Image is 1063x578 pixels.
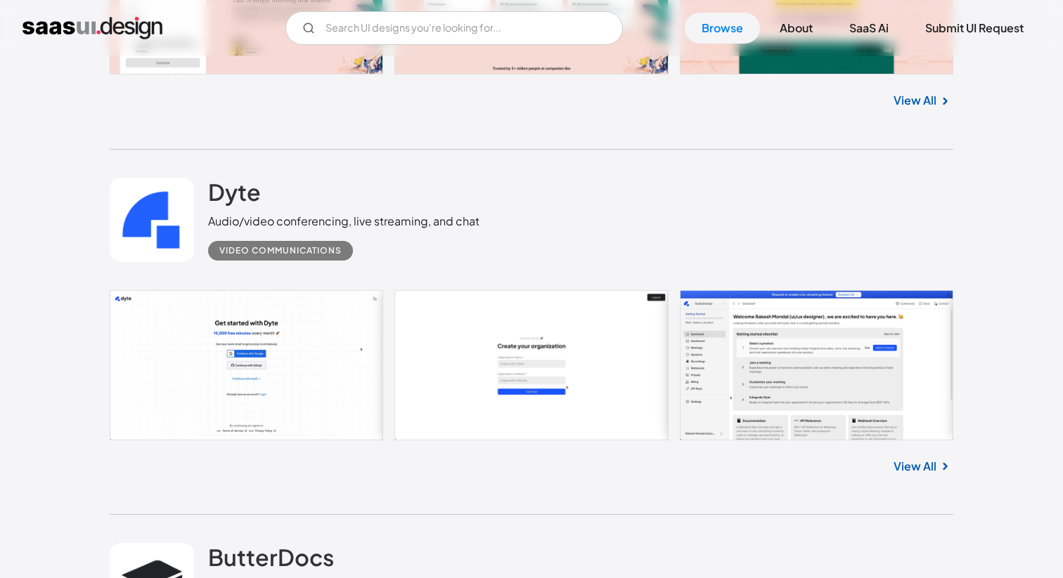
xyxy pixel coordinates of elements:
[894,458,936,475] a: View All
[285,11,623,45] form: Email Form
[908,13,1041,44] a: Submit UI Request
[208,178,261,213] a: Dyte
[22,17,162,39] a: home
[208,543,334,571] h2: ButterDocs
[832,13,906,44] a: SaaS Ai
[208,213,479,230] div: Audio/video conferencing, live streaming, and chat
[208,543,334,578] a: ButterDocs
[285,11,623,45] input: Search UI designs you're looking for...
[763,13,830,44] a: About
[685,13,760,44] a: Browse
[894,92,936,109] a: View All
[208,178,261,206] h2: Dyte
[219,242,342,259] div: Video Communications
